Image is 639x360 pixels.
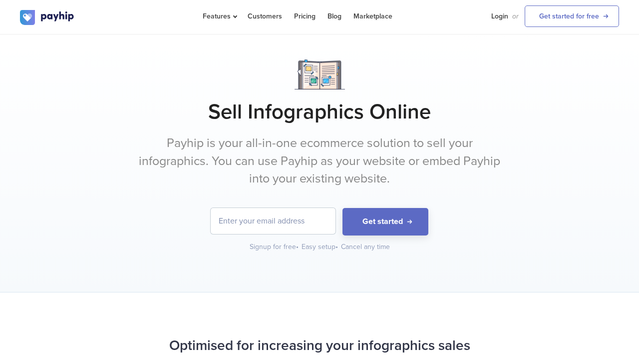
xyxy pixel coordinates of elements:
[20,99,619,124] h1: Sell Infographics Online
[211,208,335,234] input: Enter your email address
[335,242,338,251] span: •
[296,242,299,251] span: •
[341,242,390,252] div: Cancel any time
[295,59,345,89] img: Notebook.png
[302,242,339,252] div: Easy setup
[20,332,619,359] h2: Optimised for increasing your infographics sales
[132,134,507,188] p: Payhip is your all-in-one ecommerce solution to sell your infographics. You can use Payhip as you...
[525,5,619,27] a: Get started for free
[203,12,236,20] span: Features
[250,242,300,252] div: Signup for free
[342,208,428,235] button: Get started
[20,10,75,25] img: logo.svg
